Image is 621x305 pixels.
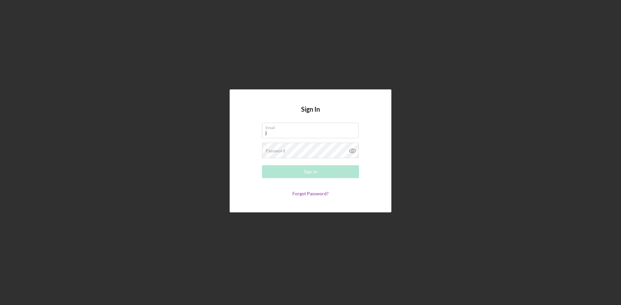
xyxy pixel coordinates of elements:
label: Password [266,148,285,153]
label: Email [266,123,359,130]
button: Sign In [262,165,359,178]
a: Forgot Password? [292,191,329,196]
div: Sign In [304,165,317,178]
h4: Sign In [301,106,320,123]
